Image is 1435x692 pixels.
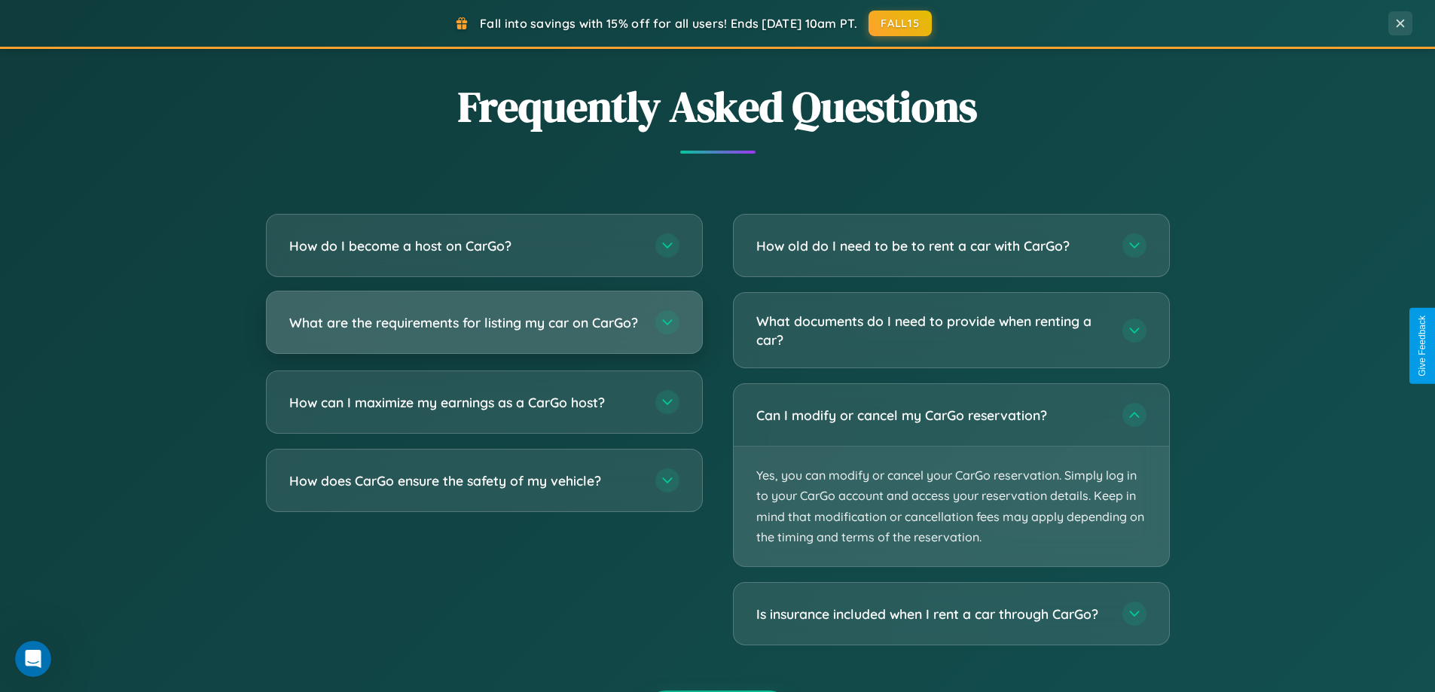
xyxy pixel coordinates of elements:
button: FALL15 [869,11,932,36]
h3: What documents do I need to provide when renting a car? [756,312,1107,349]
span: Fall into savings with 15% off for all users! Ends [DATE] 10am PT. [480,16,857,31]
h3: How can I maximize my earnings as a CarGo host? [289,393,640,412]
h3: Is insurance included when I rent a car through CarGo? [756,605,1107,623]
h3: What are the requirements for listing my car on CarGo? [289,313,640,332]
h3: How old do I need to be to rent a car with CarGo? [756,236,1107,255]
p: Yes, you can modify or cancel your CarGo reservation. Simply log in to your CarGo account and acc... [734,447,1169,566]
h3: How do I become a host on CarGo? [289,236,640,255]
h3: Can I modify or cancel my CarGo reservation? [756,406,1107,425]
div: Give Feedback [1417,316,1427,376]
h2: Frequently Asked Questions [266,78,1170,136]
h3: How does CarGo ensure the safety of my vehicle? [289,471,640,490]
iframe: Intercom live chat [15,641,51,677]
